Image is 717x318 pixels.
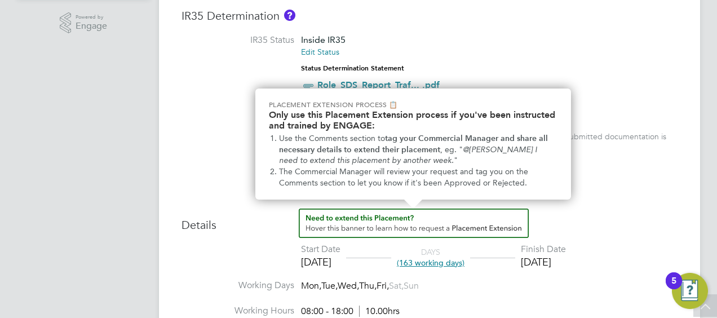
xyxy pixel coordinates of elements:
span: Powered by [76,12,107,22]
h2: Only use this Placement Extension process if you've been instructed and trained by ENGAGE: [269,109,557,131]
button: About IR35 [284,10,295,21]
div: Need to extend this Placement? Hover this banner. [255,89,571,200]
label: IR35 Status [182,34,294,46]
span: Sun [404,280,419,291]
div: [DATE] [301,255,340,268]
p: Placement Extension Process 📋 [269,100,557,109]
span: (163 working days) [397,258,464,268]
a: Edit Status [301,47,339,57]
div: Finish Date [521,244,566,255]
div: [DATE] [521,255,566,268]
label: Working Days [182,280,294,291]
span: Fri, [377,280,389,291]
span: , eg. " [440,145,463,154]
span: Sat, [389,280,404,291]
div: Start Date [301,244,340,255]
span: " [454,156,458,165]
div: DAYS [391,247,470,267]
li: The Commercial Manager will review your request and tag you on the Comments section to let you kn... [279,166,557,188]
button: How to extend a Placement? [299,209,529,238]
label: Working Hours [182,305,294,317]
span: Wed, [338,280,359,291]
a: Role_SDS_Report_Traf... .pdf [317,79,440,90]
label: IR35 Risk [182,104,294,116]
h3: Details [182,209,678,232]
span: Mon, [301,280,321,291]
button: Open Resource Center, 5 new notifications [672,273,708,309]
span: Engage [76,21,107,31]
span: Tue, [321,280,338,291]
span: 10.00hrs [359,306,400,317]
span: Use the Comments section to [279,134,385,143]
span: Inside IR35 [301,34,346,45]
em: @[PERSON_NAME] I need to extend this placement by another week. [279,145,539,166]
div: 08:00 - 18:00 [301,306,400,317]
div: 5 [671,281,676,295]
h3: IR35 Determination [182,8,678,23]
strong: tag your Commercial Manager and share all necessary details to extend their placement [279,134,550,154]
strong: Status Determination Statement [301,64,404,72]
span: Thu, [359,280,377,291]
